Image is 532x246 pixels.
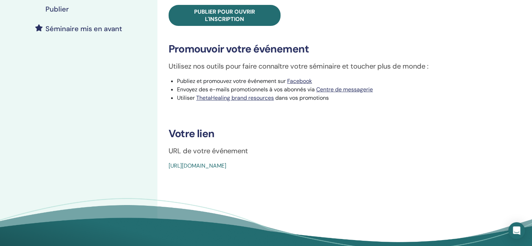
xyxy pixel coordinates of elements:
h4: Publier [45,5,69,13]
a: Facebook [287,77,312,85]
span: Publier pour ouvrir l'inscription [194,8,255,23]
li: Publiez et promouvez votre événement sur [177,77,501,85]
a: [URL][DOMAIN_NAME] [169,162,226,169]
a: Centre de messagerie [316,86,373,93]
li: Utiliser dans vos promotions [177,94,501,102]
h4: Séminaire mis en avant [45,24,122,33]
p: Utilisez nos outils pour faire connaître votre séminaire et toucher plus de monde : [169,61,501,71]
h3: Votre lien [169,127,501,140]
a: ThetaHealing brand resources [196,94,274,101]
h3: Promouvoir votre événement [169,43,501,55]
p: URL de votre événement [169,146,501,156]
a: Publier pour ouvrir l'inscription [169,5,281,26]
li: Envoyez des e-mails promotionnels à vos abonnés via [177,85,501,94]
div: Open Intercom Messenger [508,222,525,239]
